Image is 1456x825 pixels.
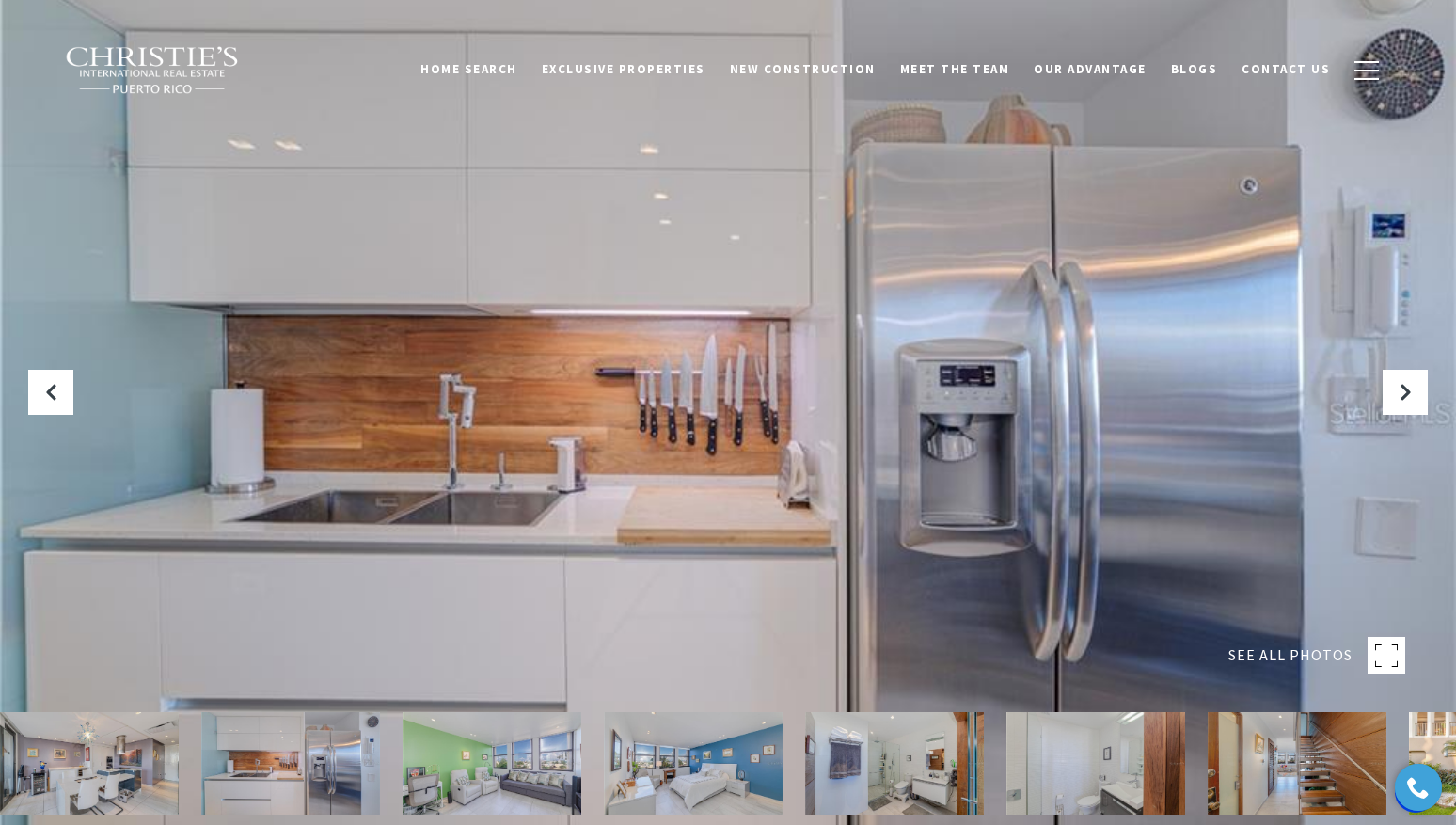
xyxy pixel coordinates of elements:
[805,712,984,815] img: 16 CARRIÓN COURT Unit: 42
[1383,370,1428,415] button: Next Slide
[65,46,240,95] img: Christie's International Real Estate black text logo
[1021,52,1159,87] a: Our Advantage
[604,712,783,815] img: 16 CARRIÓN COURT Unit: 42
[1228,643,1353,668] span: SEE ALL PHOTOS
[1242,61,1330,77] span: Contact Us
[28,370,73,415] button: Previous Slide
[542,61,705,77] span: Exclusive Properties
[530,52,718,87] a: Exclusive Properties
[408,52,530,87] a: Home Search
[1208,712,1386,815] img: 16 CARRIÓN COURT Unit: 42
[888,52,1022,87] a: Meet the Team
[1171,61,1218,77] span: Blogs
[730,61,876,77] span: New Construction
[1342,43,1391,98] button: button
[718,52,888,87] a: New Construction
[403,712,581,815] img: 16 CARRIÓN COURT Unit: 42
[1159,52,1230,87] a: Blogs
[1034,61,1147,77] span: Our Advantage
[201,712,380,815] img: 16 CARRIÓN COURT Unit: 42
[1006,712,1185,815] img: 16 CARRIÓN COURT Unit: 42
